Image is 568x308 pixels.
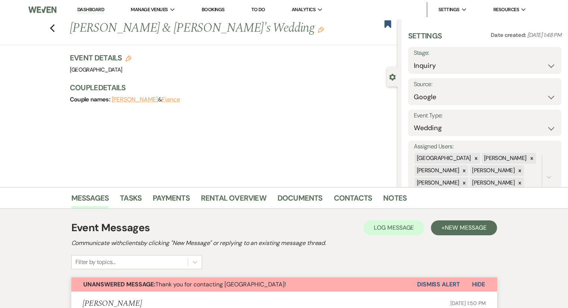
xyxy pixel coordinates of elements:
[71,239,497,248] h2: Communicate with clients by clicking "New Message" or replying to an existing message thread.
[201,192,266,208] a: Rental Overview
[431,220,497,235] button: +New Message
[415,153,472,164] div: [GEOGRAPHIC_DATA]
[70,66,122,73] span: [GEOGRAPHIC_DATA]
[414,48,556,59] label: Stage:
[493,6,519,13] span: Resources
[28,2,56,18] img: Weven Logo
[202,6,225,13] a: Bookings
[131,6,168,13] span: Manage Venues
[415,177,460,188] div: [PERSON_NAME]
[277,192,323,208] a: Documents
[71,220,150,236] h1: Event Messages
[374,224,414,232] span: Log Message
[70,95,112,103] span: Couple names:
[153,192,190,208] a: Payments
[318,26,324,33] button: Edit
[75,258,115,267] div: Filter by topics...
[112,97,158,103] button: [PERSON_NAME]
[438,6,460,13] span: Settings
[470,165,516,176] div: [PERSON_NAME]
[83,280,155,288] strong: Unanswered Message:
[71,277,417,292] button: Unanswered Message:Thank you for contacting [GEOGRAPHIC_DATA]!
[408,31,442,47] h3: Settings
[120,192,142,208] a: Tasks
[363,220,424,235] button: Log Message
[527,31,561,39] span: [DATE] 1:48 PM
[472,280,485,288] span: Hide
[470,177,516,188] div: [PERSON_NAME]
[70,19,329,37] h1: [PERSON_NAME] & [PERSON_NAME]'s Wedding
[414,141,556,152] label: Assigned Users:
[389,73,396,80] button: Close lead details
[383,192,407,208] a: Notes
[450,300,485,307] span: [DATE] 1:50 PM
[482,153,528,164] div: [PERSON_NAME]
[70,82,390,93] h3: Couple Details
[414,110,556,121] label: Event Type:
[415,165,460,176] div: [PERSON_NAME]
[112,96,180,103] span: &
[414,79,556,90] label: Source:
[251,6,265,13] a: To Do
[460,277,497,292] button: Hide
[162,97,180,103] button: Fiance
[70,53,132,63] h3: Event Details
[491,31,527,39] span: Date created:
[334,192,372,208] a: Contacts
[292,6,316,13] span: Analytics
[77,6,104,13] a: Dashboard
[71,192,109,208] a: Messages
[83,280,286,288] span: Thank you for contacting [GEOGRAPHIC_DATA]!
[445,224,486,232] span: New Message
[417,277,460,292] button: Dismiss Alert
